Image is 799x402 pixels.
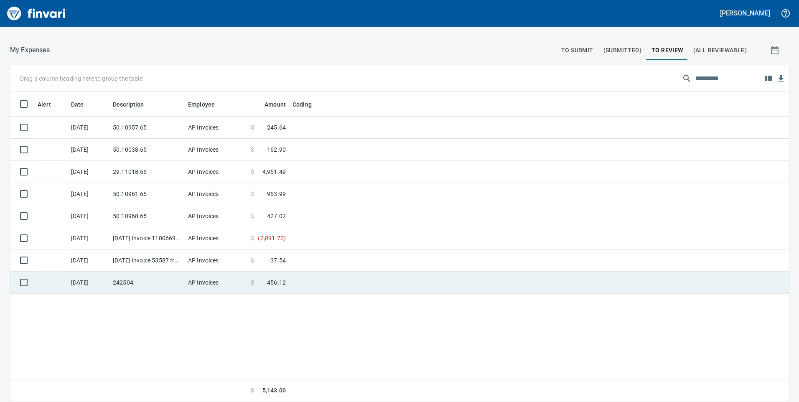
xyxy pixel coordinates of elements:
span: Coding [293,99,312,109]
span: Description [113,99,144,109]
span: $ [251,234,254,242]
nav: breadcrumb [10,45,50,55]
span: Employee [188,99,215,109]
span: 245.64 [267,123,286,132]
td: 242504 [109,272,185,294]
td: AP Invoices [185,183,247,205]
span: Alert [38,99,62,109]
td: AP Invoices [185,205,247,227]
td: AP Invoices [185,272,247,294]
button: [PERSON_NAME] [718,7,772,20]
td: AP Invoices [185,227,247,249]
td: [DATE] [68,161,109,183]
span: $ [251,278,254,287]
span: Date [71,99,95,109]
span: $ [251,123,254,132]
span: $ [251,168,254,176]
span: 162.90 [267,145,286,154]
td: [DATE] [68,183,109,205]
p: Drag a column heading here to group the table [20,74,142,83]
td: AP Invoices [185,139,247,161]
td: AP Invoices [185,117,247,139]
td: 50.10957.65 [109,117,185,139]
span: 37.54 [270,256,286,265]
td: [DATE] [68,249,109,272]
span: Employee [188,99,226,109]
td: [DATE] [68,139,109,161]
td: 29.11018.65 [109,161,185,183]
img: Finvari [5,3,68,23]
td: 50.10038.65 [109,139,185,161]
button: Choose columns to display [762,72,775,85]
td: [DATE] [68,117,109,139]
span: ( 2,091.70 ) [258,234,286,242]
span: Date [71,99,84,109]
span: 4,951.49 [262,168,286,176]
span: $ [251,212,254,220]
span: 456.12 [267,278,286,287]
td: [DATE] Invoice 53587 from Van-port Rigging Inc (1-11072) [109,249,185,272]
span: To Submit [561,45,593,56]
span: Amount [265,99,286,109]
td: 50.10961.65 [109,183,185,205]
span: (Submitted) [603,45,641,56]
td: [DATE] [68,272,109,294]
span: Amount [254,99,286,109]
span: $ [251,386,254,395]
td: [DATE] [68,227,109,249]
span: Description [113,99,155,109]
p: My Expenses [10,45,50,55]
td: AP Invoices [185,161,247,183]
span: 5,143.00 [262,386,286,395]
td: [DATE] Invoice 11006698 from Cessco Inc (1-10167) [109,227,185,249]
span: $ [251,256,254,265]
button: Show transactions within a particular date range [762,40,789,60]
span: 427.02 [267,212,286,220]
td: AP Invoices [185,249,247,272]
span: To Review [651,45,683,56]
h5: [PERSON_NAME] [720,9,770,18]
span: (All Reviewable) [693,45,747,56]
td: [DATE] [68,205,109,227]
span: Alert [38,99,51,109]
span: $ [251,145,254,154]
span: Coding [293,99,323,109]
span: $ [251,190,254,198]
td: 50.10968.65 [109,205,185,227]
span: 953.99 [267,190,286,198]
